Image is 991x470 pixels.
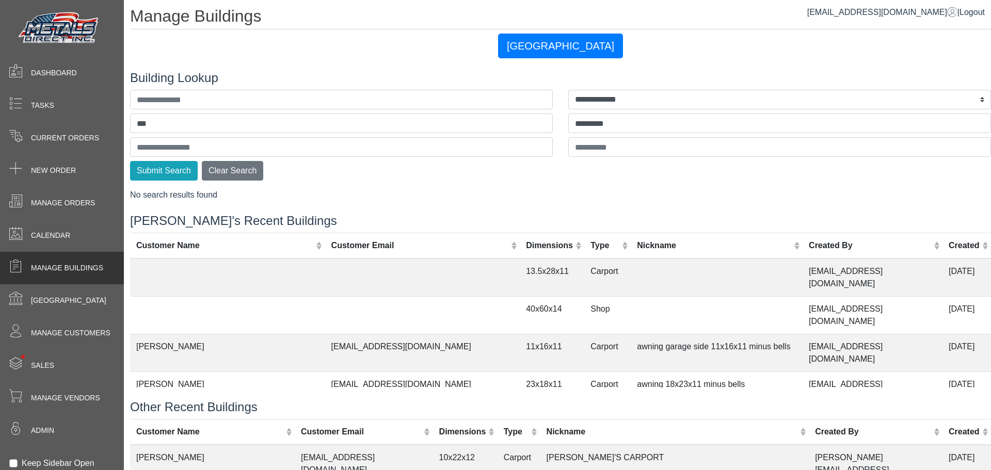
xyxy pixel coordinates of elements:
div: Nickname [547,426,797,438]
span: New Order [31,165,76,176]
a: [EMAIL_ADDRESS][DOMAIN_NAME] [807,8,957,17]
div: Created [949,239,980,252]
div: Nickname [637,239,791,252]
td: 40x60x14 [520,296,584,334]
div: Type [590,239,619,252]
div: Created [949,426,980,438]
td: [EMAIL_ADDRESS][DOMAIN_NAME] [803,258,942,297]
div: Type [504,426,529,438]
span: Admin [31,425,54,436]
label: Keep Sidebar Open [22,457,94,469]
h4: [PERSON_NAME]'s Recent Buildings [130,214,991,229]
div: Created By [815,426,931,438]
div: Customer Name [136,426,283,438]
td: Carport [584,258,631,297]
td: [DATE] [942,296,991,334]
td: [EMAIL_ADDRESS][DOMAIN_NAME] [803,334,942,371]
span: • [10,340,36,374]
td: 11x16x11 [520,334,584,371]
span: Logout [960,8,985,17]
a: [GEOGRAPHIC_DATA] [498,41,623,50]
span: Manage Buildings [31,263,103,273]
span: Manage Vendors [31,393,100,403]
td: 13.5x28x11 [520,258,584,297]
td: 23x18x11 [520,371,584,409]
span: Sales [31,360,54,371]
button: Submit Search [130,161,198,181]
div: No search results found [130,189,991,201]
td: [DATE] [942,371,991,409]
h4: Other Recent Buildings [130,400,991,415]
div: Dimensions [439,426,486,438]
div: Customer Email [301,426,421,438]
span: Dashboard [31,68,77,78]
td: [EMAIL_ADDRESS][DOMAIN_NAME] [325,371,520,409]
span: [GEOGRAPHIC_DATA] [31,295,106,306]
td: [EMAIL_ADDRESS][DOMAIN_NAME] [803,296,942,334]
div: Customer Email [331,239,508,252]
div: | [807,6,985,19]
td: [EMAIL_ADDRESS][DOMAIN_NAME] [803,371,942,409]
h4: Building Lookup [130,71,991,86]
td: Shop [584,296,631,334]
div: Created By [809,239,931,252]
div: Customer Name [136,239,313,252]
td: [EMAIL_ADDRESS][DOMAIN_NAME] [325,334,520,371]
span: Current Orders [31,133,99,143]
td: Carport [584,334,631,371]
button: [GEOGRAPHIC_DATA] [498,34,623,58]
td: awning garage side 11x16x11 minus bells [631,334,803,371]
td: [DATE] [942,258,991,297]
div: Dimensions [526,239,573,252]
td: Carport [584,371,631,409]
span: Manage Customers [31,328,110,338]
img: Metals Direct Inc Logo [15,9,103,47]
span: Calendar [31,230,70,241]
h1: Manage Buildings [130,6,991,29]
td: awning 18x23x11 minus bells [631,371,803,409]
span: Manage Orders [31,198,95,208]
button: Clear Search [202,161,263,181]
td: [DATE] [942,334,991,371]
td: [PERSON_NAME] [130,334,325,371]
td: [PERSON_NAME] [130,371,325,409]
span: Tasks [31,100,54,111]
